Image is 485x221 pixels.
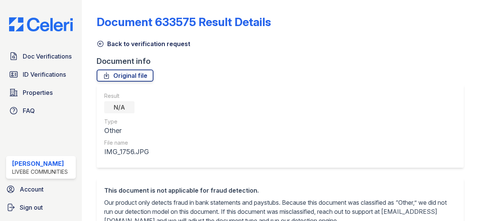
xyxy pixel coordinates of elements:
a: Doc Verifications [6,49,76,64]
div: File name [104,139,149,147]
div: Result [104,92,149,100]
span: Sign out [20,203,43,212]
a: Original file [97,70,153,82]
span: ID Verifications [23,70,66,79]
a: Back to verification request [97,39,190,48]
span: Doc Verifications [23,52,72,61]
a: Sign out [3,200,79,215]
div: Document info [97,56,470,66]
div: This document is not applicable for fraud detection. [104,186,456,195]
div: N/A [104,101,135,113]
div: LiveBe Communities [12,168,68,176]
span: Properties [23,88,53,97]
a: Properties [6,85,76,100]
div: IMG_1756.JPG [104,147,149,157]
a: Document 633575 Result Details [97,15,271,29]
span: FAQ [23,106,35,115]
div: Other [104,125,149,136]
span: Account [20,185,44,194]
a: Account [3,182,79,197]
img: CE_Logo_Blue-a8612792a0a2168367f1c8372b55b34899dd931a85d93a1a3d3e32e68fde9ad4.png [3,17,79,32]
a: FAQ [6,103,76,118]
div: [PERSON_NAME] [12,159,68,168]
div: Type [104,118,149,125]
a: ID Verifications [6,67,76,82]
